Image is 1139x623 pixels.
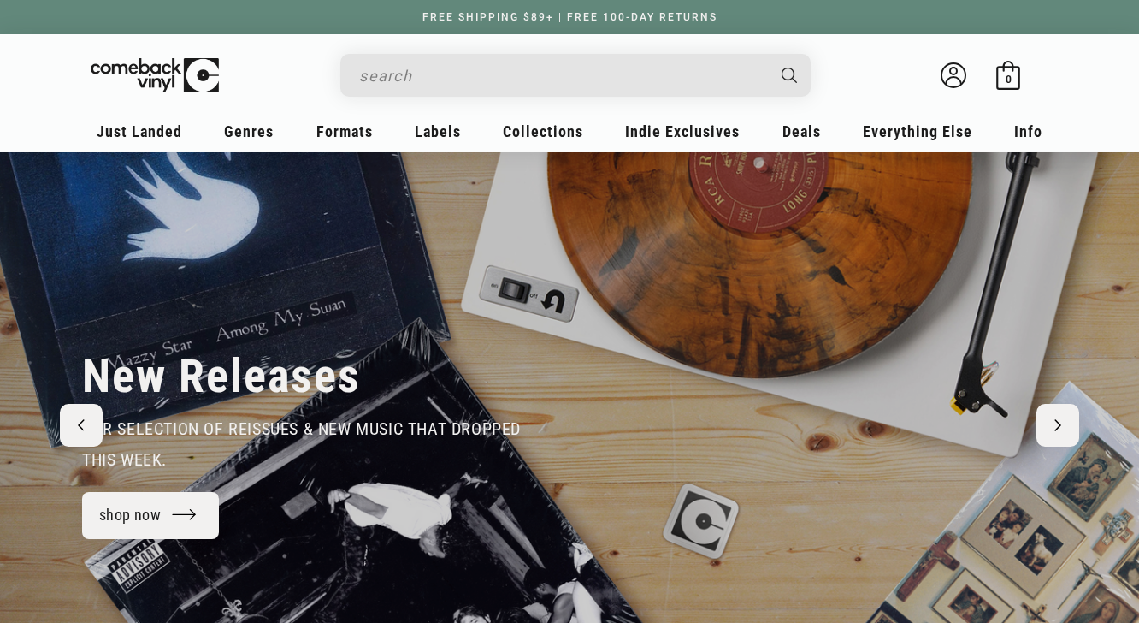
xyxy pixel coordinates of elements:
[1014,122,1042,140] span: Info
[82,418,521,470] span: our selection of reissues & new music that dropped this week.
[415,122,461,140] span: Labels
[97,122,182,140] span: Just Landed
[224,122,274,140] span: Genres
[1006,73,1012,86] span: 0
[359,58,764,93] input: search
[405,11,735,23] a: FREE SHIPPING $89+ | FREE 100-DAY RETURNS
[316,122,373,140] span: Formats
[863,122,972,140] span: Everything Else
[782,122,821,140] span: Deals
[503,122,583,140] span: Collections
[82,348,361,405] h2: New Releases
[340,54,811,97] div: Search
[767,54,813,97] button: Search
[625,122,740,140] span: Indie Exclusives
[82,492,219,539] a: shop now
